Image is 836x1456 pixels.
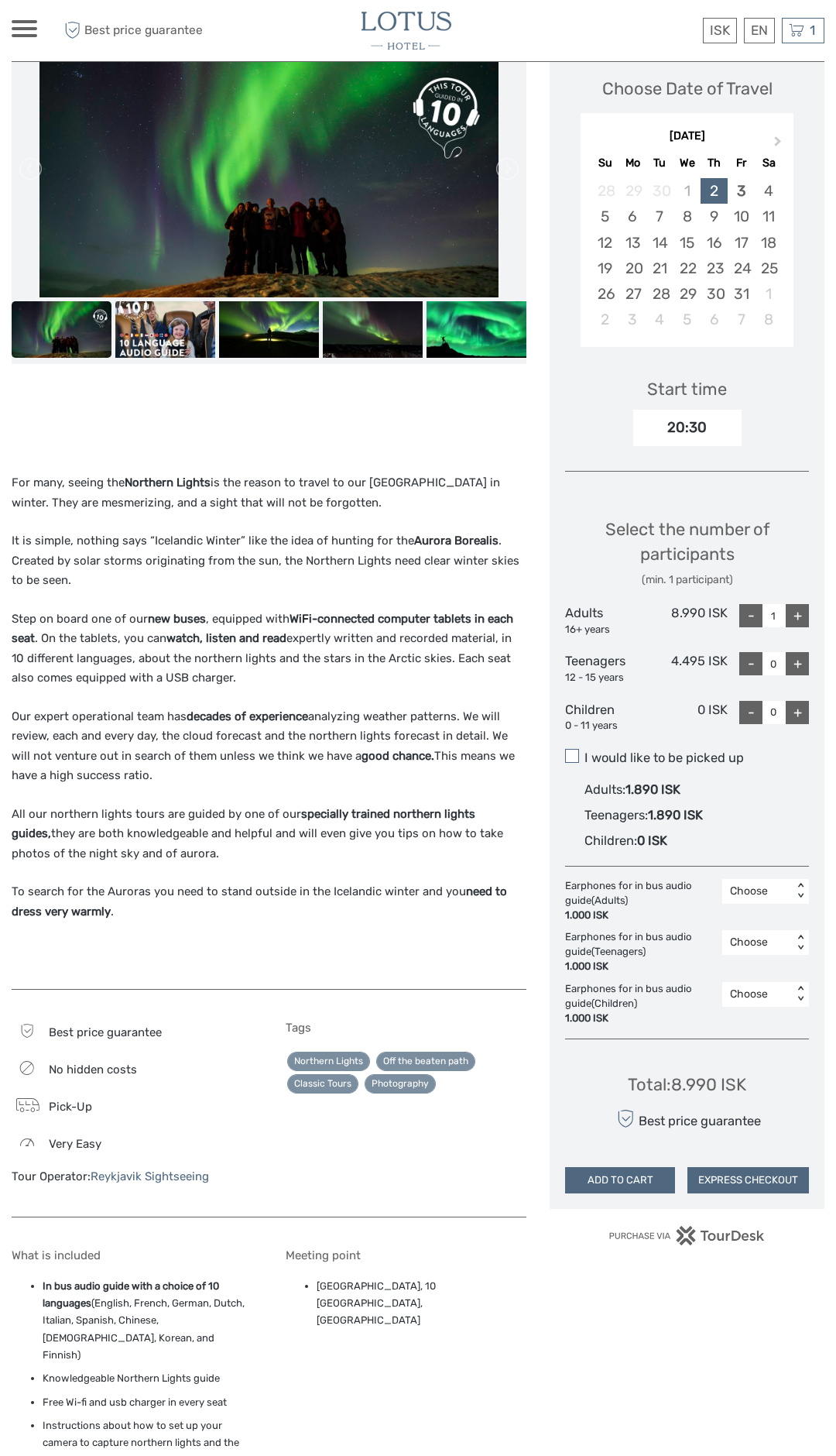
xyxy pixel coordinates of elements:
span: Adults : [584,782,625,797]
img: c6cf50144a844480b2eb6c88f1f3a4ad_slider_thumbnail.jpg [115,301,215,358]
span: 0 ISK [637,833,667,848]
img: 801ee5df92de4e63bafe41904be3b9d1_slider_thumbnail.jpg [219,301,319,358]
button: ADD TO CART [565,1167,675,1193]
div: Choose Friday, October 3rd, 2025 [728,178,755,204]
div: Choose Sunday, October 12th, 2025 [591,230,618,256]
div: Choose Sunday, October 26th, 2025 [591,281,618,307]
div: Choose Monday, October 20th, 2025 [619,256,646,281]
div: Earphones for in bus audio guide (Children) [565,982,722,1026]
p: Step on board one of our , equipped with . On the tablets, you can expertly written and recorded ... [12,610,526,689]
p: To search for the Auroras you need to stand outside in the Icelandic winter and you . [12,882,526,922]
div: We [673,153,701,173]
span: 1.890 ISK [648,808,703,822]
div: Choose [730,884,785,899]
div: 1.000 ISK [565,908,714,923]
div: Start time [647,377,727,401]
div: month 2025-10 [585,178,788,332]
div: Choose Tuesday, October 21st, 2025 [646,256,673,281]
strong: Aurora Borealis [414,534,499,548]
div: Th [701,153,728,173]
div: Choose Saturday, October 11th, 2025 [755,204,782,229]
div: Choose Date of Travel [602,77,773,101]
div: Earphones for in bus audio guide (Adults) [565,879,722,923]
div: Choose [730,987,785,1002]
div: Choose Saturday, October 25th, 2025 [755,256,782,281]
span: Best price guarantee [49,1025,162,1039]
p: It is simple, nothing says “Icelandic Winter” like the idea of hunting for the . Created by solar... [12,531,526,591]
div: 16+ years [565,623,646,637]
a: Northern Lights [287,1052,370,1071]
div: + [786,604,809,627]
label: I would like to be picked up [565,749,809,767]
div: - [739,652,762,675]
a: Photography [365,1074,436,1094]
div: Choose Saturday, November 8th, 2025 [755,307,782,332]
div: Choose Tuesday, November 4th, 2025 [646,307,673,332]
div: Choose Thursday, November 6th, 2025 [701,307,728,332]
div: Sa [755,153,782,173]
img: 3065-b7107863-13b3-4aeb-8608-4df0d373a5c0_logo_small.jpg [361,12,451,50]
a: Reykjavik Sightseeing [91,1169,209,1183]
div: Select the number of participants [565,517,809,588]
div: 8.990 ISK [646,604,728,637]
span: ISK [710,22,730,38]
p: All our northern lights tours are guided by one of our they are both knowledgeable and helpful an... [12,805,526,864]
div: Fr [728,153,755,173]
div: Choose Monday, October 6th, 2025 [619,204,646,229]
div: (min. 1 participant) [565,572,809,588]
div: 1.000 ISK [565,960,714,974]
div: 20:30 [633,410,742,445]
div: Choose Friday, October 24th, 2025 [728,256,755,281]
span: Best price guarantee [60,18,215,43]
div: Adults [565,604,646,637]
div: - [739,604,762,627]
div: - [739,701,762,724]
div: [DATE] [581,129,793,145]
li: (English, French, German, Dutch, Italian, Spanish, Chinese, [DEMOGRAPHIC_DATA], Korean, and Finnish) [43,1278,253,1365]
strong: new buses [148,612,206,626]
h5: Tags [286,1021,527,1035]
div: Choose Sunday, October 5th, 2025 [591,204,618,229]
div: Choose Sunday, November 2nd, 2025 [591,307,618,332]
h5: Meeting point [286,1248,527,1262]
div: 0 - 11 years [565,719,646,733]
div: Choose Friday, October 17th, 2025 [728,230,755,256]
div: Choose Sunday, October 19th, 2025 [591,256,618,281]
img: 5e34aedebba6475fb34ff0293a368ba2_slider_thumbnail.jpg [12,301,111,358]
strong: watch, listen and read [166,631,286,645]
div: Choose Thursday, October 30th, 2025 [701,281,728,307]
img: PurchaseViaTourDesk.png [608,1226,766,1245]
span: Teenagers : [584,808,648,822]
div: Choose Saturday, October 18th, 2025 [755,230,782,256]
strong: good chance. [361,749,434,763]
div: Su [591,153,618,173]
div: Choose Saturday, November 1st, 2025 [755,281,782,307]
div: Tu [646,153,673,173]
div: Choose Monday, October 27th, 2025 [619,281,646,307]
div: < > [794,986,807,1002]
span: No hidden costs [49,1063,137,1077]
div: 12 - 15 years [565,671,646,685]
div: Not available Wednesday, October 1st, 2025 [673,178,701,204]
span: 1 [807,22,817,38]
div: Earphones for in bus audio guide (Teenagers) [565,930,722,974]
div: Choose Friday, October 31st, 2025 [728,281,755,307]
div: Choose Wednesday, October 29th, 2025 [673,281,701,307]
h5: What is included [12,1248,253,1262]
div: Choose Friday, November 7th, 2025 [728,307,755,332]
div: 4.495 ISK [646,652,728,685]
div: < > [794,935,807,951]
div: Teenagers [565,652,646,685]
button: Next Month [767,132,792,157]
strong: Northern Lights [125,476,211,489]
button: EXPRESS CHECKOUT [687,1167,809,1193]
p: Our expert operational team has analyzing weather patterns. We will review, each and every day, t... [12,707,526,786]
div: Choose Thursday, October 23rd, 2025 [701,256,728,281]
strong: In bus audio guide with a choice of 10 languages [43,1280,219,1309]
div: Choose Thursday, October 9th, 2025 [701,204,728,229]
div: + [786,652,809,675]
div: Not available Tuesday, September 30th, 2025 [646,178,673,204]
strong: decades of experience [187,709,308,723]
img: 5e34aedebba6475fb34ff0293a368ba2_main_slider.jpg [39,39,498,297]
div: < > [794,883,807,899]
